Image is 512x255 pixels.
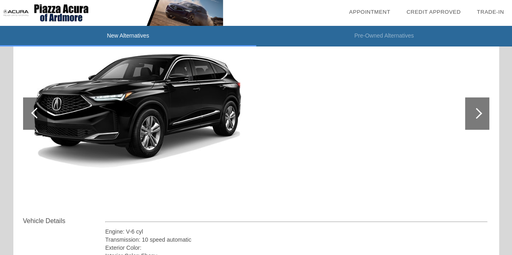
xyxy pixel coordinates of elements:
a: Credit Approved [406,9,461,15]
a: Trade-In [477,9,504,15]
div: Transmission: 10 speed automatic [105,236,488,244]
div: Engine: V-6 cyl [105,228,488,236]
img: Majestic%20Black%20Pearl-BK-29%2C29%2C29-640-en_US.jpg [23,28,253,199]
div: Exterior Color: [105,244,488,252]
div: Vehicle Details [23,216,105,226]
a: Appointment [349,9,390,15]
